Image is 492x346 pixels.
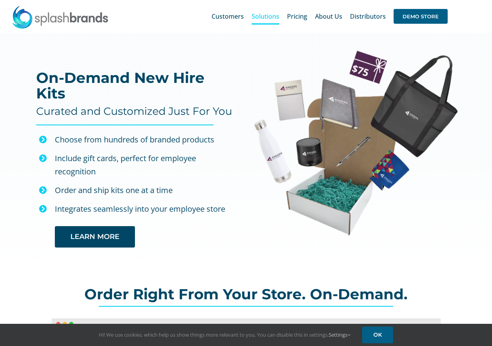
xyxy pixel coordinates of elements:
span: Distributors [350,13,386,19]
a: OK [362,327,393,343]
img: Anders New Hire Kit Web Image-01 [254,50,458,236]
h2: On-Demand New Hire Kits [36,70,233,101]
span: Solutions [252,13,279,19]
span: About Us [315,13,342,19]
span: Customers [212,13,244,19]
a: Distributors [350,4,386,29]
a: Pricing [287,4,307,29]
span: Order Right From Your Store. On-Demand. [84,285,408,303]
div: Choose from hundreds of branded products [55,133,233,146]
div: Include gift cards, perfect for employee recognition [55,152,233,178]
span: LEARN MORE [70,233,119,241]
h4: Curated and Customized Just For You [36,105,232,118]
img: SplashBrands.com Logo [12,5,109,29]
a: LEARN MORE [55,226,135,248]
span: DEMO STORE [394,9,448,24]
span: Hi! We use cookies, which help us show things more relevant to you. You can disable this in setti... [99,331,350,338]
a: Settings [329,331,350,338]
a: Customers [212,4,244,29]
nav: Main Menu [212,4,448,29]
p: Order and ship kits one at a time [55,184,233,197]
span: Pricing [287,13,307,19]
p: Integrates seamlessly into your employee store [55,202,233,216]
a: DEMO STORE [394,4,448,29]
